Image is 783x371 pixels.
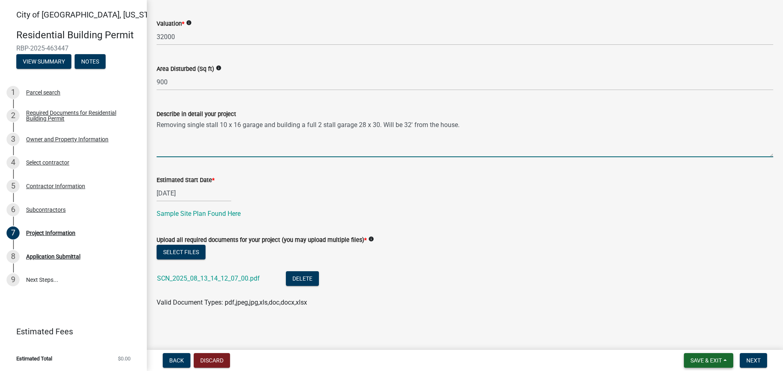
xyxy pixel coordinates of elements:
[157,245,206,259] button: Select files
[16,54,71,69] button: View Summary
[163,353,190,368] button: Back
[16,44,130,52] span: RBP-2025-463447
[157,274,260,282] a: SCN_2025_08_13_14_12_07_00.pdf
[26,230,75,236] div: Project Information
[7,156,20,169] div: 4
[75,54,106,69] button: Notes
[740,353,767,368] button: Next
[157,21,184,27] label: Valuation
[7,323,134,340] a: Estimated Fees
[16,29,140,41] h4: Residential Building Permit
[7,180,20,193] div: 5
[690,357,722,364] span: Save & Exit
[157,237,367,243] label: Upload all required documents for your project (you may upload multiple files)
[7,273,20,286] div: 9
[157,210,241,217] a: Sample Site Plan Found Here
[286,275,319,283] wm-modal-confirm: Delete Document
[7,109,20,122] div: 2
[16,10,165,20] span: City of [GEOGRAPHIC_DATA], [US_STATE]
[157,66,214,72] label: Area Disturbed (Sq ft)
[746,357,761,364] span: Next
[216,65,221,71] i: info
[157,178,215,183] label: Estimated Start Date
[26,183,85,189] div: Contractor Information
[157,299,307,306] span: Valid Document Types: pdf,jpeg,jpg,xls,doc,docx,xlsx
[7,86,20,99] div: 1
[684,353,733,368] button: Save & Exit
[7,250,20,263] div: 8
[286,271,319,286] button: Delete
[26,90,60,95] div: Parcel search
[368,236,374,242] i: info
[26,160,69,165] div: Select contractor
[26,207,66,213] div: Subcontractors
[7,133,20,146] div: 3
[186,20,192,26] i: info
[26,136,108,142] div: Owner and Property Information
[157,185,231,202] input: mm/dd/yyyy
[16,59,71,65] wm-modal-confirm: Summary
[157,112,236,117] label: Describe in detail your project
[75,59,106,65] wm-modal-confirm: Notes
[26,254,80,259] div: Application Submittal
[26,110,134,121] div: Required Documents for Residential Building Permit
[169,357,184,364] span: Back
[7,226,20,239] div: 7
[7,203,20,216] div: 6
[16,356,52,361] span: Estimated Total
[118,356,130,361] span: $0.00
[194,353,230,368] button: Discard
